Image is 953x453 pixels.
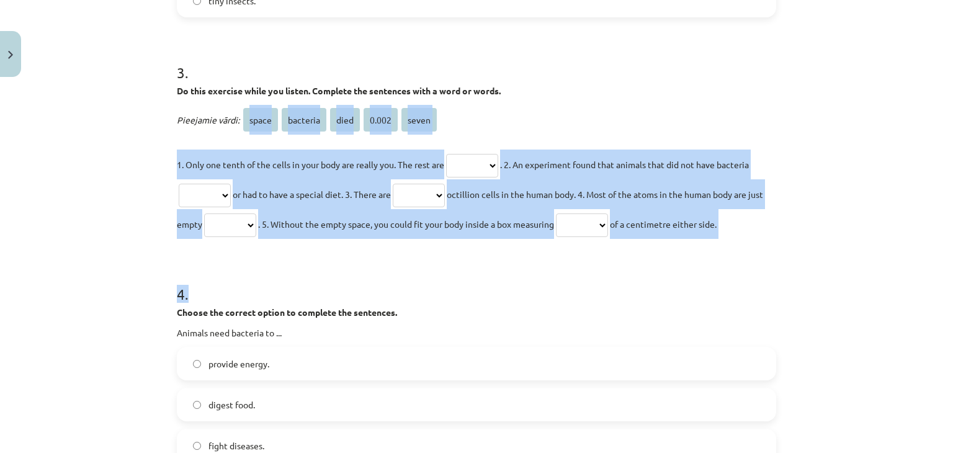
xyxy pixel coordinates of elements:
span: bacteria [282,108,326,132]
span: fight diseases. [208,439,264,452]
p: Animals need bacteria to ... [177,326,776,339]
span: or had to have a special diet. 3. There are [233,189,391,200]
span: 1. Only one tenth of the cells in your body are really you. The rest are [177,159,444,170]
h1: 3 . [177,42,776,81]
span: space [243,108,278,132]
strong: Choose the correct option to complete the sentences. [177,307,397,318]
img: icon-close-lesson-0947bae3869378f0d4975bcd49f059093ad1ed9edebbc8119c70593378902aed.svg [8,51,13,59]
span: died [330,108,360,132]
span: Pieejamie vārdi: [177,114,239,125]
strong: Do this exercise while you listen. Complete the sentences with a word or words. [177,85,501,96]
span: . 5. Without the empty space, you could fit your body inside a box measuring [258,218,554,230]
input: fight diseases. [193,442,201,450]
span: seven [401,108,437,132]
h1: 4 . [177,264,776,302]
span: of a centimetre either side. [610,218,717,230]
span: . 2. An experiment found that animals that did not have bacteria [500,159,749,170]
span: 0.002 [364,108,398,132]
span: provide energy. [208,357,269,370]
span: digest food. [208,398,255,411]
span: octillion cells in the human body. 4. Most of the atoms in the human body are just empty [177,189,763,230]
input: provide energy. [193,360,201,368]
input: digest food. [193,401,201,409]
